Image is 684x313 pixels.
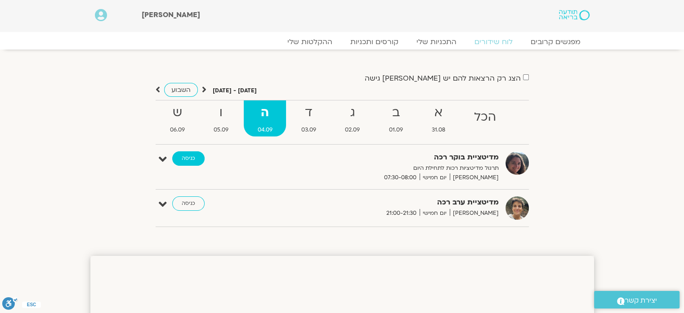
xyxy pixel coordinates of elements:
strong: ה [244,103,286,123]
span: [PERSON_NAME] [142,10,200,20]
a: ההקלטות שלי [278,37,341,46]
strong: ש [156,103,198,123]
span: 03.09 [288,125,330,135]
strong: הכל [460,107,510,127]
span: 06.09 [156,125,198,135]
a: ד03.09 [288,100,330,136]
strong: מדיטציית ערב רכה [278,196,499,209]
span: 02.09 [331,125,373,135]
strong: א [418,103,459,123]
span: 01.09 [375,125,416,135]
p: [DATE] - [DATE] [213,86,257,95]
strong: מדיטציית בוקר רכה [278,151,499,163]
a: יצירת קשר [594,291,680,308]
a: השבוע [164,83,198,97]
strong: ב [375,103,416,123]
span: 31.08 [418,125,459,135]
span: [PERSON_NAME] [450,209,499,218]
strong: ו [200,103,242,123]
a: לוח שידורים [465,37,522,46]
a: ג02.09 [331,100,373,136]
a: ש06.09 [156,100,198,136]
label: הצג רק הרצאות להם יש [PERSON_NAME] גישה [365,74,521,82]
a: כניסה [172,151,205,166]
nav: Menu [95,37,590,46]
a: קורסים ותכניות [341,37,407,46]
a: התכניות שלי [407,37,465,46]
span: יום חמישי [420,173,450,182]
strong: ג [331,103,373,123]
span: 21:00-21:30 [383,209,420,218]
a: הכל [460,100,510,136]
a: כניסה [172,196,205,211]
a: מפגשים קרובים [522,37,590,46]
p: תרגול מדיטציות רכות לתחילת היום [278,163,499,173]
span: יצירת קשר [625,295,657,307]
span: יום חמישי [420,209,450,218]
span: השבוע [171,86,191,94]
strong: ד [288,103,330,123]
a: ו05.09 [200,100,242,136]
a: א31.08 [418,100,459,136]
span: 04.09 [244,125,286,135]
span: 07:30-08:00 [381,173,420,182]
span: [PERSON_NAME] [450,173,499,182]
span: 05.09 [200,125,242,135]
a: ב01.09 [375,100,416,136]
a: ה04.09 [244,100,286,136]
